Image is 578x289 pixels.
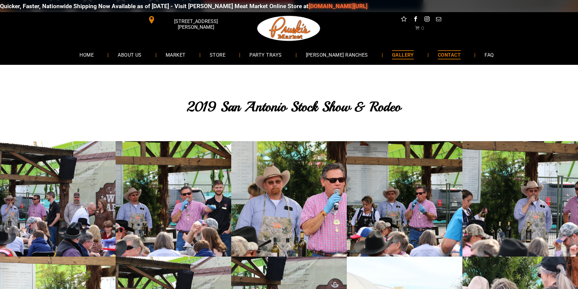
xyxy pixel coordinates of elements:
span: 0 [421,25,424,31]
span: CONTACT [438,50,461,59]
a: FAQ [475,47,503,63]
a: PARTY TRAYS [240,47,291,63]
a: HOME [70,47,103,63]
a: STORE [201,47,235,63]
a: [STREET_ADDRESS][PERSON_NAME] [144,15,236,25]
a: email [434,15,442,25]
span: [STREET_ADDRESS][PERSON_NAME] [157,15,235,33]
a: GALLERY [383,47,423,63]
a: Social network [400,15,408,25]
a: [PERSON_NAME] RANCHES [297,47,377,63]
span: 2019 San Antonio Stock Show & Rodeo [187,98,401,115]
a: MARKET [157,47,195,63]
a: ABOUT US [109,47,151,63]
a: CONTACT [429,47,470,63]
img: Pruski-s+Market+HQ+Logo2-1920w.png [256,12,322,45]
a: facebook [411,15,419,25]
a: instagram [423,15,431,25]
